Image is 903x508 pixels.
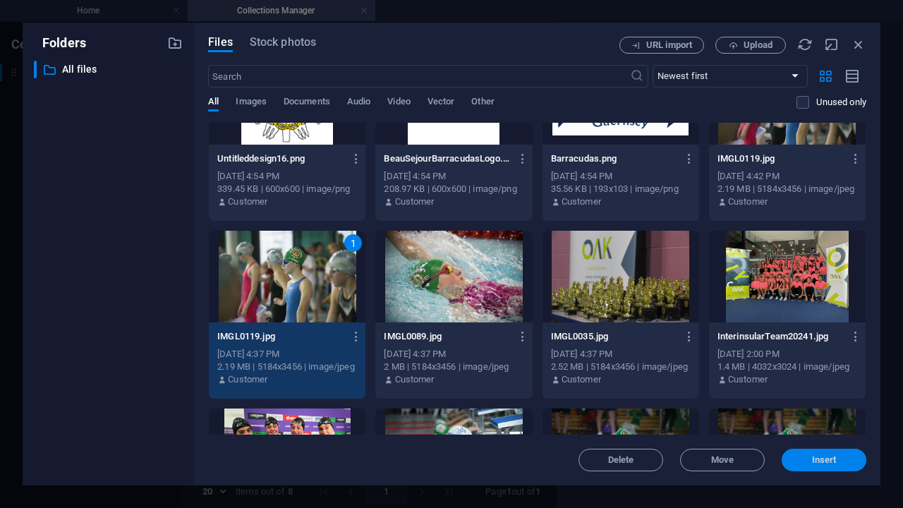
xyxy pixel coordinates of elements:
span: Insert [812,456,837,464]
p: IMGL0119.jpg [217,330,344,343]
p: Displays only files that are not in use on the website. Files added during this session can still... [816,96,866,109]
p: Barracudas.png [551,152,678,165]
div: 1 [344,234,362,252]
div: 339.45 KB | 600x600 | image/png [217,183,357,195]
div: [DATE] 4:54 PM [384,170,523,183]
p: All files [62,61,157,78]
div: [DATE] 4:54 PM [217,170,357,183]
button: Move [680,449,765,471]
p: Customer [395,373,435,386]
p: Customer [562,373,601,386]
div: 2.52 MB | 5184x3456 | image/jpeg [551,361,691,373]
i: Minimize [824,37,840,52]
span: Other [471,93,494,113]
div: 2.19 MB | 5184x3456 | image/jpeg [217,361,357,373]
p: InterinsularTeam20241.jpg [717,330,844,343]
div: 1.4 MB | 4032x3024 | image/jpeg [717,361,857,373]
p: IMGL0089.jpg [384,330,511,343]
p: Customer [728,373,768,386]
button: Upload [715,37,786,54]
input: Search [208,65,629,87]
div: ​ [34,61,37,78]
div: 2 MB | 5184x3456 | image/jpeg [384,361,523,373]
span: Move [711,456,734,464]
p: Customer [228,373,267,386]
div: [DATE] 4:37 PM [217,348,357,361]
button: URL import [619,37,704,54]
p: Untitleddesign16.png [217,152,344,165]
p: BeauSejourBarracudasLogo.png [384,152,511,165]
p: Customer [228,195,267,208]
div: 208.97 KB | 600x600 | image/png [384,183,523,195]
i: Close [851,37,866,52]
button: Delete [578,449,663,471]
p: IMGL0119.jpg [717,152,844,165]
span: Documents [284,93,330,113]
p: Customer [395,195,435,208]
p: Customer [728,195,768,208]
div: [DATE] 4:42 PM [717,170,857,183]
p: IMGL0035.jpg [551,330,678,343]
div: [DATE] 4:37 PM [551,348,691,361]
span: Images [236,93,267,113]
p: Customer [562,195,601,208]
span: Video [387,93,410,113]
span: Vector [428,93,455,113]
p: Folders [34,34,86,52]
div: [DATE] 2:00 PM [717,348,857,361]
div: [DATE] 4:54 PM [551,170,691,183]
i: Reload [797,37,813,52]
div: 35.56 KB | 193x103 | image/png [551,183,691,195]
span: Upload [744,41,772,49]
button: Insert [782,449,866,471]
div: 2.19 MB | 5184x3456 | image/jpeg [717,183,857,195]
span: Stock photos [250,34,316,51]
i: Create new folder [167,35,183,51]
span: Delete [608,456,634,464]
span: Audio [347,93,370,113]
div: [DATE] 4:37 PM [384,348,523,361]
span: All [208,93,219,113]
span: Files [208,34,233,51]
span: URL import [646,41,692,49]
